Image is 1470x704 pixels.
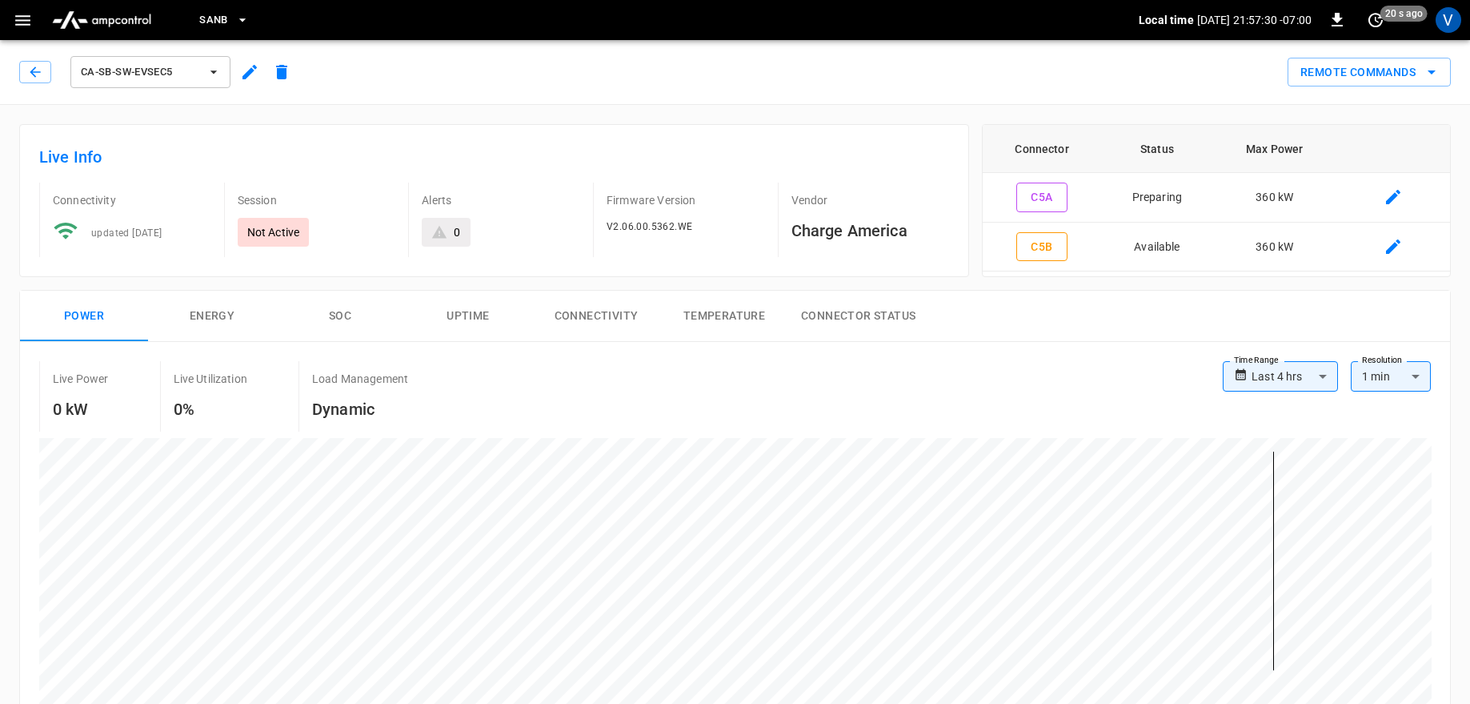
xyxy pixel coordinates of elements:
div: 0 [454,224,460,240]
p: Not Active [247,224,300,240]
p: Local time [1139,12,1194,28]
p: Live Utilization [174,371,247,387]
td: Preparing [1101,173,1213,223]
div: profile-icon [1436,7,1461,33]
span: updated [DATE] [91,227,162,239]
td: Available [1101,223,1213,272]
div: Last 4 hrs [1252,361,1338,392]
button: Temperature [660,291,788,342]
h6: Live Info [39,144,949,170]
p: Alerts [422,192,580,208]
table: connector table [983,125,1450,272]
th: Max Power [1213,125,1336,173]
button: C5B [1016,232,1067,262]
p: Vendor [791,192,950,208]
button: set refresh interval [1363,7,1388,33]
h6: Charge America [791,218,950,243]
h6: 0% [174,396,247,422]
button: C5A [1016,183,1067,212]
label: Resolution [1362,354,1402,367]
div: remote commands options [1288,58,1451,87]
button: Connector Status [788,291,928,342]
span: 20 s ago [1380,6,1428,22]
p: [DATE] 21:57:30 -07:00 [1197,12,1312,28]
img: ampcontrol.io logo [46,5,158,35]
button: ca-sb-sw-evseC5 [70,56,230,88]
span: SanB [199,11,228,30]
th: Connector [983,125,1101,173]
button: Uptime [404,291,532,342]
button: Remote Commands [1288,58,1451,87]
button: Power [20,291,148,342]
p: Connectivity [53,192,211,208]
p: Session [238,192,396,208]
div: 1 min [1351,361,1431,392]
button: Connectivity [532,291,660,342]
p: Load Management [312,371,408,387]
td: 360 kW [1213,173,1336,223]
th: Status [1101,125,1213,173]
span: V2.06.00.5362.WE [607,221,692,232]
button: SOC [276,291,404,342]
td: 360 kW [1213,223,1336,272]
p: Firmware Version [607,192,765,208]
button: Energy [148,291,276,342]
label: Time Range [1234,354,1279,367]
button: SanB [193,5,255,36]
h6: 0 kW [53,396,109,422]
h6: Dynamic [312,396,408,422]
p: Live Power [53,371,109,387]
span: ca-sb-sw-evseC5 [81,63,199,82]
